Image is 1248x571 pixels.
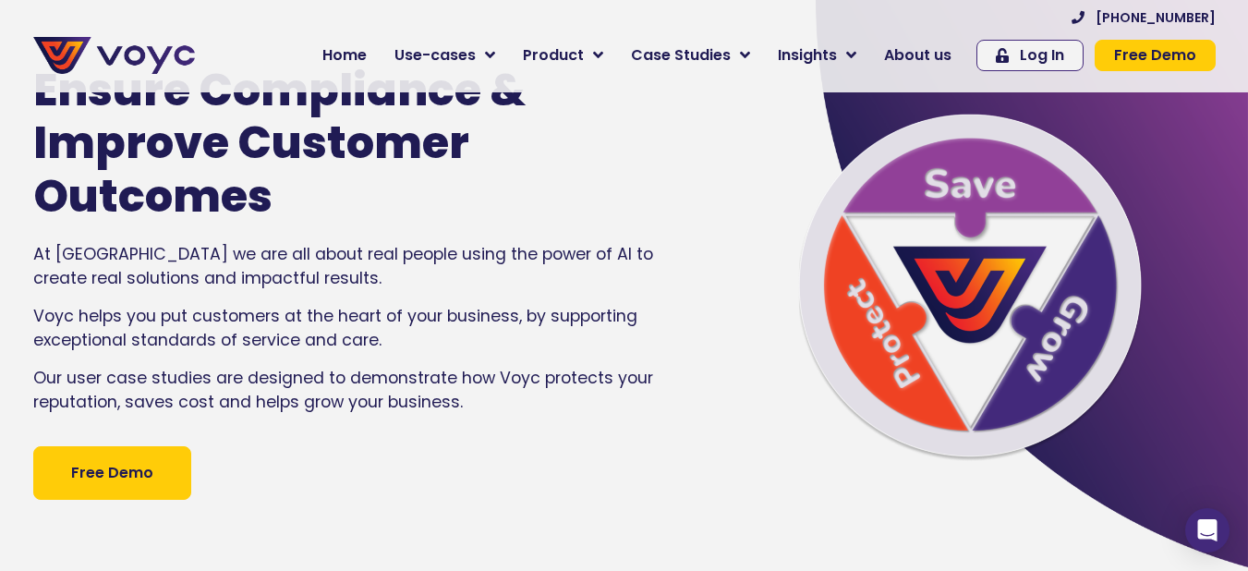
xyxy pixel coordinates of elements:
[976,40,1084,71] a: Log In
[778,44,837,67] span: Insights
[764,37,870,74] a: Insights
[1185,508,1230,553] div: Open Intercom Messenger
[523,44,584,67] span: Product
[322,44,367,67] span: Home
[309,37,381,74] a: Home
[870,37,965,74] a: About us
[617,37,764,74] a: Case Studies
[509,37,617,74] a: Product
[33,64,610,224] h1: Ensure Compliance & Improve Customer Outcomes
[631,44,731,67] span: Case Studies
[1096,11,1216,24] span: [PHONE_NUMBER]
[33,366,665,415] p: Our user case studies are designed to demonstrate how Voyc protects your reputation, saves cost a...
[394,44,476,67] span: Use-cases
[33,446,191,500] a: Free Demo
[33,242,665,291] p: At [GEOGRAPHIC_DATA] we are all about real people using the power of AI to create real solutions ...
[1072,11,1216,24] a: [PHONE_NUMBER]
[1020,48,1064,63] span: Log In
[71,462,153,484] span: Free Demo
[1114,48,1196,63] span: Free Demo
[33,304,665,353] p: Voyc helps you put customers at the heart of your business, by supporting exceptional standards o...
[33,37,195,74] img: voyc-full-logo
[381,37,509,74] a: Use-cases
[1095,40,1216,71] a: Free Demo
[884,44,951,67] span: About us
